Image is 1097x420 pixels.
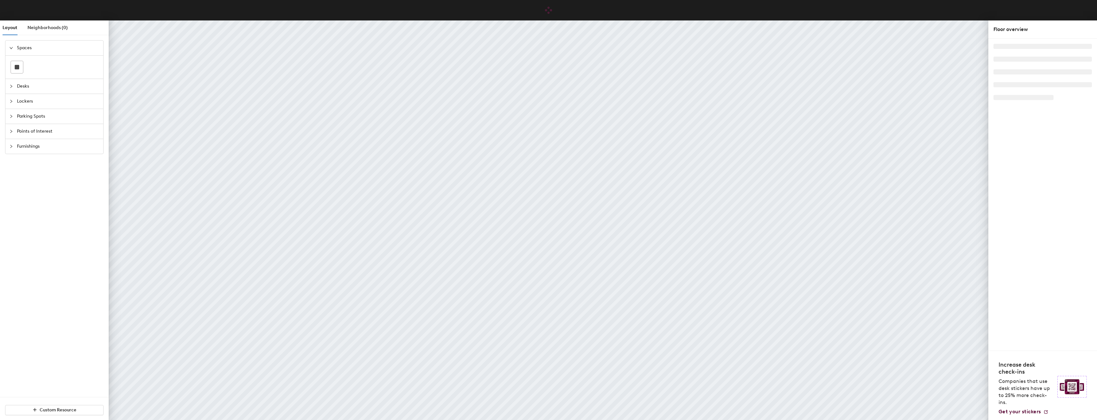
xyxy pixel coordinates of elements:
div: Floor overview [993,26,1092,33]
button: Custom Resource [5,405,104,415]
span: Layout [3,25,17,30]
span: collapsed [9,129,13,133]
span: expanded [9,46,13,50]
span: Neighborhoods (0) [27,25,68,30]
span: Points of Interest [17,124,99,139]
p: Companies that use desk stickers have up to 25% more check-ins. [999,378,1054,406]
a: Get your stickers [999,408,1048,415]
span: Custom Resource [40,407,76,413]
span: Lockers [17,94,99,109]
span: collapsed [9,99,13,103]
span: Get your stickers [999,408,1041,415]
h4: Increase desk check-ins [999,361,1054,375]
span: collapsed [9,144,13,148]
span: Parking Spots [17,109,99,124]
span: Spaces [17,41,99,55]
span: Desks [17,79,99,94]
span: collapsed [9,114,13,118]
span: collapsed [9,84,13,88]
span: Furnishings [17,139,99,154]
img: Sticker logo [1057,376,1087,398]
